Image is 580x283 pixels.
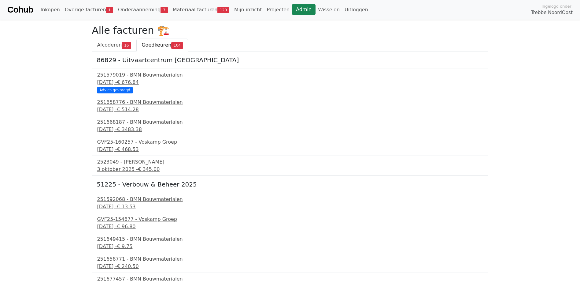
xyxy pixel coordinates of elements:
[170,4,232,16] a: Materiaal facturen120
[97,166,483,173] div: 3 oktober 2025 -
[117,107,139,112] span: € 514.28
[106,7,113,13] span: 1
[136,39,188,51] a: Goedkeuren104
[97,71,483,92] a: 251579019 - BMN Bouwmaterialen[DATE] -€ 676.84 Advies gevraagd
[292,4,316,15] a: Admin
[138,166,160,172] span: € 345.00
[117,224,135,229] span: € 96.80
[117,204,135,209] span: € 13.53
[97,138,483,153] a: GVF25-160257 - Voskamp Groep[DATE] -€ 468.53
[217,7,229,13] span: 120
[97,71,483,79] div: 251579019 - BMN Bouwmaterialen
[117,263,139,269] span: € 240.50
[97,243,483,250] div: [DATE] -
[117,146,139,152] span: € 468.53
[97,119,483,133] a: 251668187 - BMN Bouwmaterialen[DATE] -€ 3483.38
[97,196,483,203] div: 251592068 - BMN Bouwmaterialen
[7,2,33,17] a: Cohub
[97,119,483,126] div: 251668187 - BMN Bouwmaterialen
[38,4,62,16] a: Inkopen
[117,243,132,249] span: € 9.75
[97,56,483,64] h5: 86829 - Uitvaartcentrum [GEOGRAPHIC_DATA]
[97,99,483,113] a: 251658776 - BMN Bouwmaterialen[DATE] -€ 514.28
[97,87,133,93] div: Advies gevraagd
[97,106,483,113] div: [DATE] -
[264,4,292,16] a: Projecten
[97,216,483,230] a: GVF25-154677 - Voskamp Groep[DATE] -€ 96.80
[342,4,371,16] a: Uitloggen
[171,42,183,48] span: 104
[232,4,264,16] a: Mijn inzicht
[97,275,483,283] div: 251677457 - BMN Bouwmaterialen
[531,9,573,16] span: Trebbe NoordOost
[97,236,483,250] a: 251649415 - BMN Bouwmaterialen[DATE] -€ 9.75
[97,138,483,146] div: GVF25-160257 - Voskamp Groep
[116,4,170,16] a: Onderaanneming7
[316,4,342,16] a: Wisselen
[97,146,483,153] div: [DATE] -
[92,25,488,36] h2: Alle facturen 🏗️
[97,181,483,188] h5: 51225 - Verbouw & Beheer 2025
[161,7,168,13] span: 7
[97,255,483,263] div: 251658771 - BMN Bouwmaterialen
[97,158,483,173] a: 2523049 - [PERSON_NAME]3 oktober 2025 -€ 345.00
[117,126,142,132] span: € 3483.38
[97,203,483,210] div: [DATE] -
[92,39,137,51] a: Afcoderen16
[97,79,483,86] div: [DATE] -
[97,223,483,230] div: [DATE] -
[97,99,483,106] div: 251658776 - BMN Bouwmaterialen
[97,126,483,133] div: [DATE] -
[97,263,483,270] div: [DATE] -
[541,3,573,9] span: Ingelogd onder:
[97,158,483,166] div: 2523049 - [PERSON_NAME]
[117,79,139,85] span: € 676.84
[62,4,116,16] a: Overige facturen1
[97,42,122,48] span: Afcoderen
[97,255,483,270] a: 251658771 - BMN Bouwmaterialen[DATE] -€ 240.50
[142,42,171,48] span: Goedkeuren
[97,216,483,223] div: GVF25-154677 - Voskamp Groep
[97,236,483,243] div: 251649415 - BMN Bouwmaterialen
[122,42,131,48] span: 16
[97,196,483,210] a: 251592068 - BMN Bouwmaterialen[DATE] -€ 13.53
